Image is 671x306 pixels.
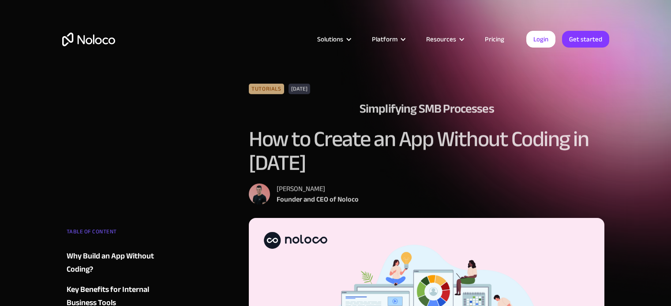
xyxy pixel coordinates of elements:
[67,250,173,276] a: Why Build an App Without Coding?
[317,33,343,45] div: Solutions
[277,184,359,194] div: [PERSON_NAME]
[289,84,310,94] div: [DATE]
[415,33,474,45] div: Resources
[474,33,515,45] a: Pricing
[277,194,359,205] div: Founder and CEO of Noloco
[249,127,605,175] h1: How to Create an App Without Coding in [DATE]
[526,31,555,48] a: Login
[62,33,115,46] a: home
[360,101,494,117] h2: Simplifying SMB Processes
[361,33,415,45] div: Platform
[360,101,494,127] a: Simplifying SMB Processes
[306,33,361,45] div: Solutions
[372,33,397,45] div: Platform
[426,33,456,45] div: Resources
[249,84,284,94] div: Tutorials
[562,31,609,48] a: Get started
[67,225,173,243] div: TABLE OF CONTENT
